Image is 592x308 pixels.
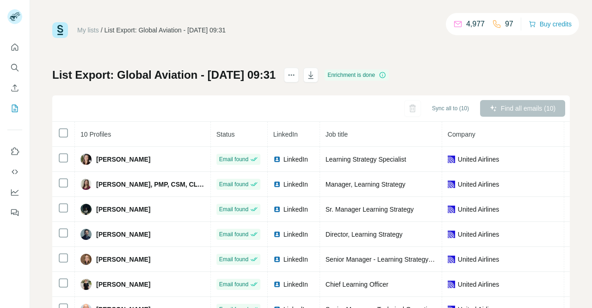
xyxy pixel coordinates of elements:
img: Avatar [80,254,92,265]
img: LinkedIn logo [273,281,281,288]
span: Email found [219,155,248,163]
button: Buy credits [529,18,572,31]
span: United Airlines [458,180,499,189]
span: United Airlines [458,155,499,164]
span: LinkedIn [284,205,308,214]
span: Job title [326,131,348,138]
span: LinkedIn [284,255,308,264]
button: Enrich CSV [7,80,22,96]
img: LinkedIn logo [273,156,281,163]
button: Feedback [7,204,22,221]
button: actions [284,68,299,82]
span: Sr. Manager Learning Strategy [326,206,414,213]
button: Use Surfe on LinkedIn [7,143,22,160]
span: Email found [219,280,248,289]
img: company-logo [448,231,455,238]
span: Email found [219,180,248,189]
span: [PERSON_NAME] [96,255,150,264]
span: LinkedIn [284,155,308,164]
span: [PERSON_NAME] [96,155,150,164]
img: company-logo [448,181,455,188]
span: Company [448,131,475,138]
span: Email found [219,230,248,239]
span: United Airlines [458,230,499,239]
span: [PERSON_NAME] [96,230,150,239]
button: My lists [7,100,22,117]
img: company-logo [448,206,455,213]
img: Avatar [80,179,92,190]
span: United Airlines [458,280,499,289]
span: [PERSON_NAME] [96,205,150,214]
li: / [101,25,103,35]
span: Senior Manager - Learning Strategy & Leadership Development [326,256,508,263]
img: LinkedIn logo [273,256,281,263]
img: Surfe Logo [52,22,68,38]
span: Status [216,131,235,138]
span: Email found [219,255,248,264]
img: LinkedIn logo [273,231,281,238]
span: LinkedIn [273,131,298,138]
p: 97 [505,19,513,30]
div: List Export: Global Aviation - [DATE] 09:31 [105,25,226,35]
span: Learning Strategy Specialist [326,156,406,163]
button: Quick start [7,39,22,56]
span: Chief Learning Officer [326,281,388,288]
button: Sync all to (10) [425,101,475,115]
a: My lists [77,26,99,34]
img: company-logo [448,156,455,163]
img: Avatar [80,204,92,215]
span: Sync all to (10) [432,104,469,113]
h1: List Export: Global Aviation - [DATE] 09:31 [52,68,276,82]
span: Director, Learning Strategy [326,231,403,238]
button: Dashboard [7,184,22,201]
span: [PERSON_NAME] [96,280,150,289]
span: United Airlines [458,205,499,214]
img: Avatar [80,279,92,290]
span: 10 Profiles [80,131,111,138]
span: LinkedIn [284,230,308,239]
p: 4,977 [466,19,485,30]
div: Enrichment is done [325,69,389,81]
button: Search [7,59,22,76]
span: LinkedIn [284,280,308,289]
img: Avatar [80,154,92,165]
span: United Airlines [458,255,499,264]
span: Manager, Learning Strategy [326,181,406,188]
img: LinkedIn logo [273,206,281,213]
img: company-logo [448,281,455,288]
img: LinkedIn logo [273,181,281,188]
span: [PERSON_NAME], PMP, CSM, CLSSGB [96,180,205,189]
span: Email [570,131,586,138]
img: Avatar [80,229,92,240]
span: Email found [219,205,248,214]
img: company-logo [448,256,455,263]
button: Use Surfe API [7,163,22,180]
span: LinkedIn [284,180,308,189]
